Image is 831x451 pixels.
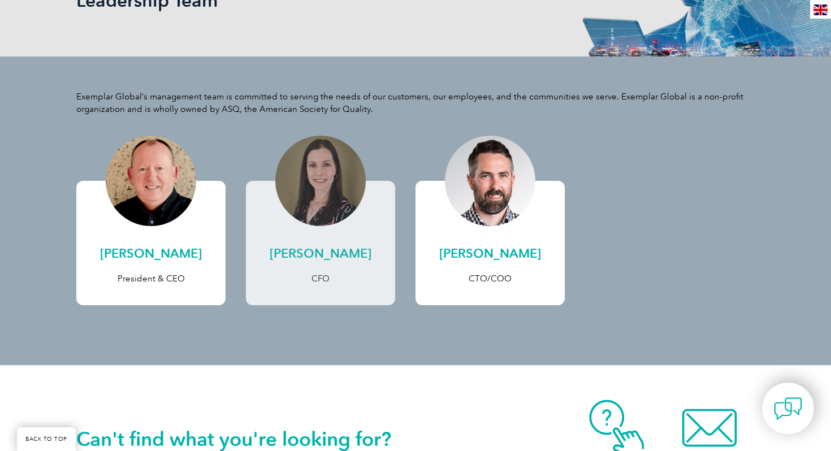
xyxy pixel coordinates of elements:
a: [PERSON_NAME] President & CEO [76,181,226,305]
a: [PERSON_NAME] CTO/COO [415,181,565,305]
img: contact-chat.png [774,394,802,423]
p: CTO/COO [427,272,553,285]
a: BACK TO TOP [17,427,76,451]
p: Exemplar Global’s management team is committed to serving the needs of our customers, our employe... [76,90,755,115]
h2: Can't find what you're looking for? [76,430,415,448]
a: [PERSON_NAME] CFO [246,181,395,305]
h2: [PERSON_NAME] [427,245,553,263]
img: en [813,5,828,15]
h2: [PERSON_NAME] [257,245,384,263]
h2: [PERSON_NAME] [88,245,214,263]
p: CFO [257,272,384,285]
p: President & CEO [88,272,214,285]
